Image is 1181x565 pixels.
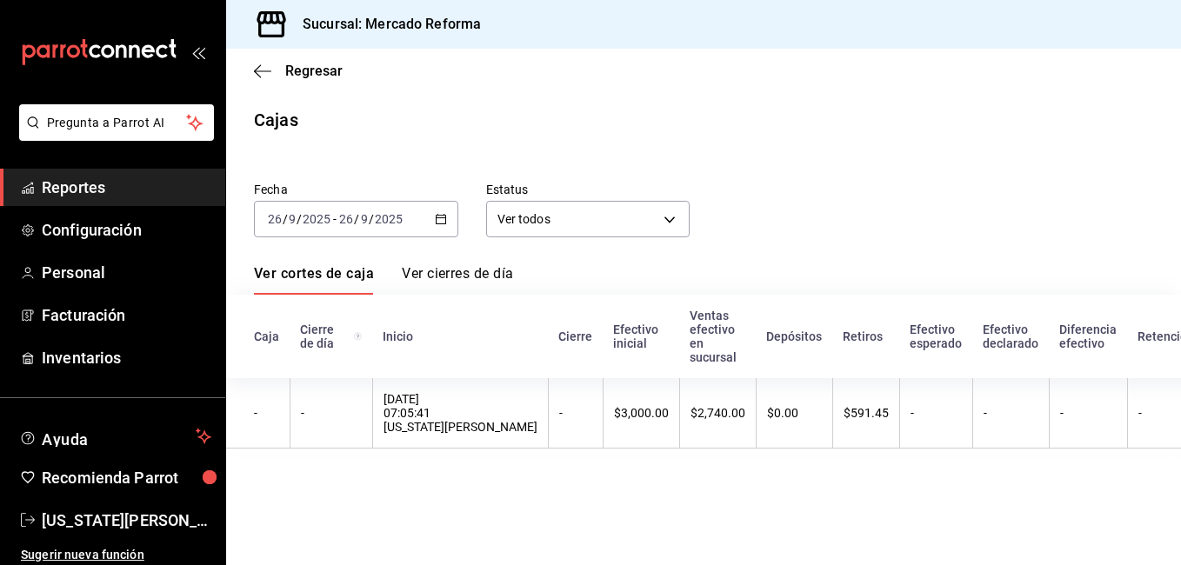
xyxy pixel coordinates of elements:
div: - [911,406,962,420]
label: Fecha [254,183,458,196]
div: $3,000.00 [614,406,669,420]
div: Cierre de día [300,322,362,350]
a: Pregunta a Parrot AI [12,126,214,144]
h3: Sucursal: Mercado Reforma [289,14,481,35]
input: -- [338,212,354,226]
div: - [1060,406,1117,420]
div: Ventas efectivo en sucursal [690,309,745,364]
div: Efectivo declarado [983,322,1038,350]
div: Efectivo inicial [613,322,669,350]
div: $591.45 [844,406,889,420]
button: Pregunta a Parrot AI [19,104,214,141]
label: Estatus [486,183,691,196]
span: Reportes [42,176,211,199]
span: Inventarios [42,346,211,369]
div: Ver todos [486,201,691,237]
span: Personal [42,261,211,284]
span: Sugerir nueva función [21,546,211,564]
input: ---- [302,212,331,226]
div: - [559,406,592,420]
span: Regresar [285,63,343,79]
span: Recomienda Parrot [42,466,211,489]
div: Efectivo esperado [910,322,962,350]
span: / [297,212,302,226]
svg: El número de cierre de día es consecutivo y consolida todos los cortes de caja previos en un únic... [354,329,362,343]
span: - [333,212,337,226]
a: Ver cortes de caja [254,265,374,295]
div: Retiros [843,329,889,343]
span: Facturación [42,303,211,327]
span: / [283,212,288,226]
div: [DATE] 07:05:41 [US_STATE][PERSON_NAME] [384,392,537,434]
div: - [254,406,279,420]
div: $2,740.00 [691,406,745,420]
button: Regresar [254,63,343,79]
span: Pregunta a Parrot AI [47,114,187,132]
span: / [369,212,374,226]
div: Inicio [383,329,537,343]
span: Configuración [42,218,211,242]
div: - [301,406,362,420]
div: - [984,406,1038,420]
input: -- [267,212,283,226]
input: -- [360,212,369,226]
span: Ayuda [42,426,189,447]
div: Cierre [558,329,592,343]
input: -- [288,212,297,226]
input: ---- [374,212,404,226]
div: Depósitos [766,329,822,343]
div: Caja [254,329,279,343]
button: open_drawer_menu [191,45,205,59]
span: [US_STATE][PERSON_NAME] [42,508,211,532]
div: navigation tabs [254,265,513,295]
span: / [354,212,359,226]
div: Cajas [254,107,298,133]
a: Ver cierres de día [402,265,513,295]
div: $0.00 [767,406,822,420]
div: Diferencia efectivo [1059,322,1117,350]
